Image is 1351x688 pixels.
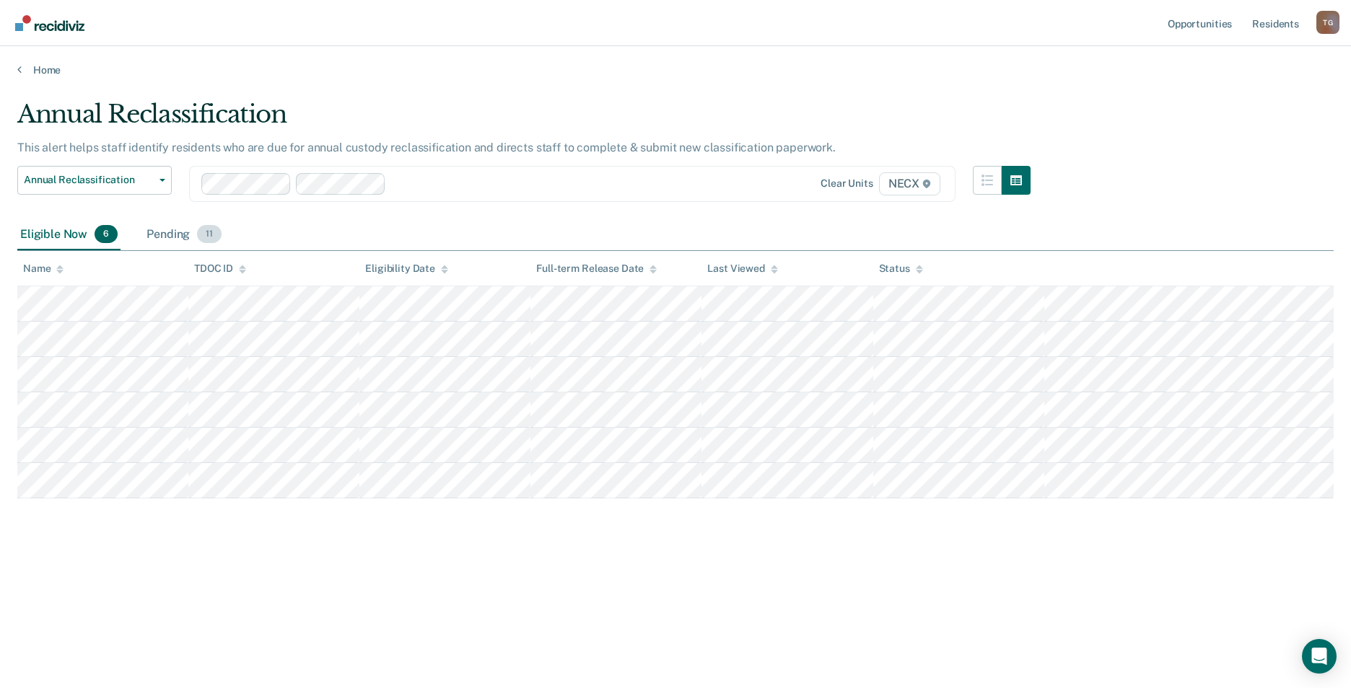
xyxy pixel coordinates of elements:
[707,263,777,275] div: Last Viewed
[95,225,118,244] span: 6
[17,219,121,251] div: Eligible Now6
[821,177,873,190] div: Clear units
[1302,639,1337,674] div: Open Intercom Messenger
[15,15,84,31] img: Recidiviz
[1316,11,1339,34] button: Profile dropdown button
[24,174,154,186] span: Annual Reclassification
[17,141,836,154] p: This alert helps staff identify residents who are due for annual custody reclassification and dir...
[1316,11,1339,34] div: T G
[17,166,172,195] button: Annual Reclassification
[879,172,940,195] span: NECX
[536,263,657,275] div: Full-term Release Date
[17,63,1334,76] a: Home
[879,263,923,275] div: Status
[144,219,224,251] div: Pending11
[365,263,448,275] div: Eligibility Date
[197,225,222,244] span: 11
[194,263,246,275] div: TDOC ID
[23,263,64,275] div: Name
[17,100,1031,141] div: Annual Reclassification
